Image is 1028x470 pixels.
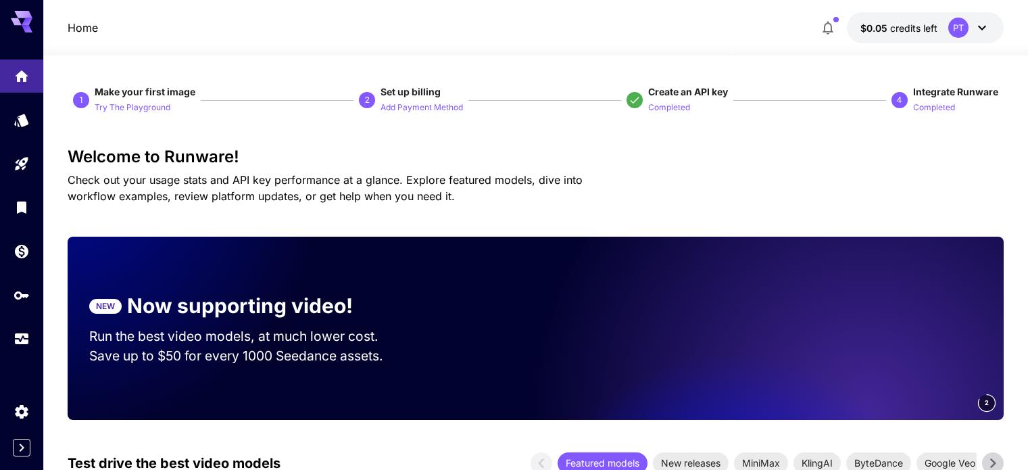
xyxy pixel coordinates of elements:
div: $0.05 [860,21,937,35]
span: credits left [890,22,937,34]
p: Now supporting video! [127,291,353,321]
p: Save up to $50 for every 1000 Seedance assets. [89,346,404,366]
div: Usage [14,331,30,348]
span: Make your first image [95,86,195,97]
p: Completed [648,101,690,114]
p: Completed [913,101,955,114]
button: Completed [648,99,690,115]
span: $0.05 [860,22,890,34]
p: 1 [79,94,84,106]
div: API Keys [14,287,30,304]
span: ByteDance [846,456,911,470]
div: Wallet [14,243,30,260]
p: NEW [96,300,115,312]
button: Add Payment Method [381,99,463,115]
span: Create an API key [648,86,728,97]
span: Integrate Runware [913,86,998,97]
a: Home [68,20,98,36]
button: Expand sidebar [13,439,30,456]
p: 2 [365,94,370,106]
div: Home [14,68,30,85]
nav: breadcrumb [68,20,98,36]
p: Try The Playground [95,101,170,114]
div: Playground [14,156,30,172]
div: Models [14,112,30,128]
span: KlingAI [793,456,841,470]
button: Completed [913,99,955,115]
span: 2 [985,398,989,408]
button: $0.05PT [847,12,1004,43]
p: Add Payment Method [381,101,463,114]
div: Library [14,199,30,216]
p: Run the best video models, at much lower cost. [89,327,404,346]
span: Featured models [558,456,647,470]
div: Settings [14,403,30,420]
p: 4 [897,94,902,106]
span: New releases [653,456,729,470]
span: Check out your usage stats and API key performance at a glance. Explore featured models, dive int... [68,173,583,203]
div: PT [948,18,969,38]
button: Try The Playground [95,99,170,115]
span: Set up billing [381,86,441,97]
h3: Welcome to Runware! [68,147,1003,166]
span: MiniMax [734,456,788,470]
span: Google Veo [916,456,983,470]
